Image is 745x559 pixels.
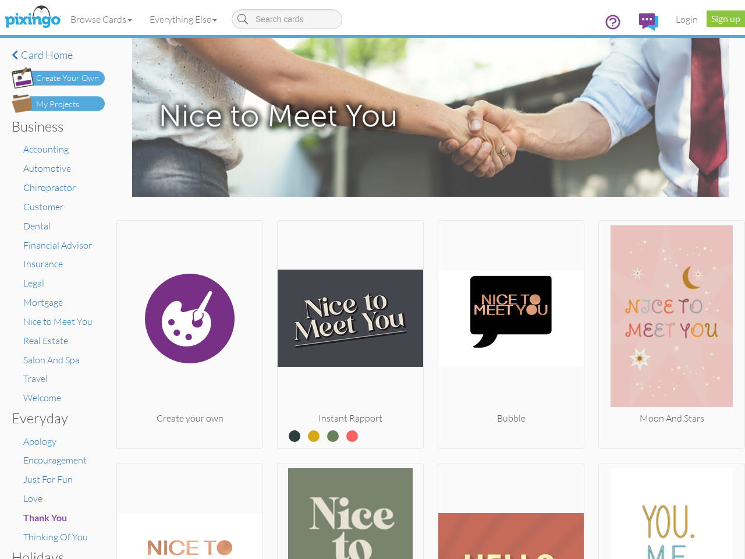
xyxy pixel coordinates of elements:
[23,335,68,346] a: Real Estate
[23,220,51,232] a: Dental
[232,9,342,29] input: Search cards
[12,67,105,89] img: create-own-button.png
[12,49,105,61] a: Card home
[639,13,658,31] img: comments.svg
[438,225,584,412] img: 20190519-053422-a5473d950488-250.jpg
[12,94,105,113] img: my-projects-button.png
[12,119,96,134] h3: Business
[2,3,63,32] img: pixingo logo
[23,473,73,485] a: Just For Fun
[117,225,262,412] img: create.svg
[141,5,226,34] a: Everything Else
[117,412,262,425] div: Create your own
[23,354,80,366] a: Salon And Spa
[278,225,423,412] img: 20250527-043656-4a68221cc664-250.jpg
[707,10,745,27] a: Sign up
[667,5,707,34] a: Login
[23,182,76,193] a: Chiropractor
[23,512,67,523] a: Thank You
[23,277,44,289] a: Legal
[23,162,71,174] a: Automotive
[12,411,96,426] h3: Everyday
[23,531,88,543] a: Thinking Of You
[132,38,729,197] img: nice-to-meet-you.jpg
[599,412,744,425] div: Moon And Stars
[278,412,423,425] div: Instant Rapport
[23,373,48,384] a: Travel
[23,493,42,504] a: Love
[23,316,93,327] a: Nice to Meet You
[23,201,63,213] a: Customer
[36,98,79,111] div: My Projects
[23,296,63,308] a: Mortgage
[36,72,99,84] div: Create Your Own
[62,5,141,34] a: Browse Cards
[23,454,87,466] a: Encouragement
[23,392,61,404] a: Welcome
[23,239,92,251] a: Financial Advisor
[23,143,69,155] a: Accounting
[23,436,56,447] a: Apology
[438,412,584,425] div: Bubble
[23,258,63,270] a: Insurance
[599,225,744,412] img: 20201015-182829-51e4a9639e9b-250.jpg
